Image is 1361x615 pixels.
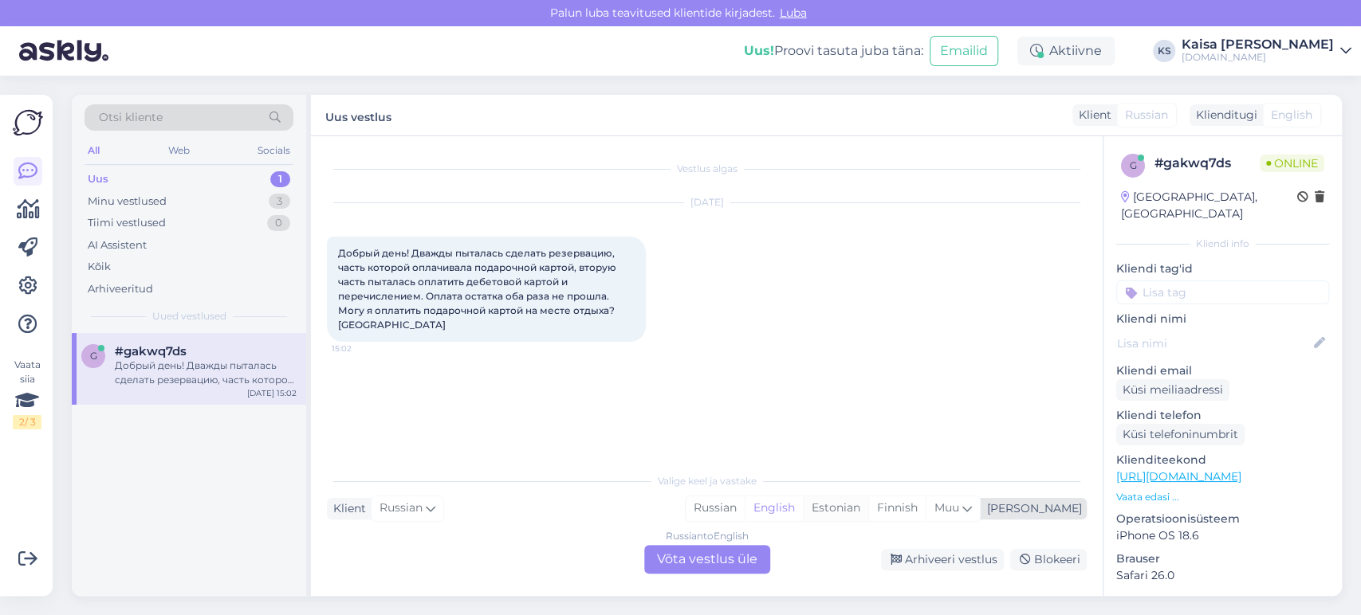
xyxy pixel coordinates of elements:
[327,500,366,517] div: Klient
[88,171,108,187] div: Uus
[1116,490,1329,504] p: Vaata edasi ...
[868,496,926,520] div: Finnish
[1271,107,1312,123] span: English
[775,6,812,20] span: Luba
[88,281,153,297] div: Arhiveeritud
[88,237,147,253] div: AI Assistent
[247,387,297,399] div: [DATE] 15:02
[1116,550,1329,567] p: Brauser
[380,499,423,517] span: Russian
[13,415,41,429] div: 2 / 3
[803,496,868,520] div: Estonian
[327,162,1087,176] div: Vestlus algas
[1117,335,1311,352] input: Lisa nimi
[327,195,1087,210] div: [DATE]
[981,500,1082,517] div: [PERSON_NAME]
[1116,424,1245,445] div: Küsi telefoninumbrit
[1182,38,1334,51] div: Kaisa [PERSON_NAME]
[1116,237,1329,251] div: Kliendi info
[1116,511,1329,527] p: Operatsioonisüsteem
[152,309,226,323] span: Uued vestlused
[1116,567,1329,584] p: Safari 26.0
[1182,51,1334,64] div: [DOMAIN_NAME]
[881,549,1004,570] div: Arhiveeri vestlus
[644,545,770,574] div: Võta vestlus üle
[1125,107,1168,123] span: Russian
[1182,38,1351,64] a: Kaisa [PERSON_NAME][DOMAIN_NAME]
[13,108,43,138] img: Askly Logo
[165,140,193,161] div: Web
[267,215,290,231] div: 0
[1116,527,1329,544] p: iPhone OS 18.6
[1116,260,1329,277] p: Kliendi tag'id
[1260,155,1324,172] span: Online
[1190,107,1257,123] div: Klienditugi
[99,109,163,126] span: Otsi kliente
[1153,40,1175,62] div: KS
[13,358,41,429] div: Vaata siia
[88,259,111,275] div: Kõik
[332,343,391,355] span: 15:02
[1017,37,1115,65] div: Aktiivne
[686,496,745,520] div: Russian
[1154,154,1260,173] div: # gakwq7ds
[744,41,923,61] div: Proovi tasuta juba täna:
[1116,469,1241,484] a: [URL][DOMAIN_NAME]
[270,171,290,187] div: 1
[1116,311,1329,327] p: Kliendi nimi
[745,496,803,520] div: English
[930,36,998,66] button: Emailid
[90,350,97,362] span: g
[666,529,749,543] div: Russian to English
[1072,107,1111,123] div: Klient
[1116,362,1329,379] p: Kliendi email
[1116,379,1229,401] div: Küsi meiliaadressi
[115,358,297,387] div: Добрый день! Дважды пыталась сделать резервацию, часть которой оплачивала подарочной картой, втор...
[269,194,290,210] div: 3
[85,140,103,161] div: All
[1130,159,1137,171] span: g
[1116,280,1329,304] input: Lisa tag
[934,500,959,515] span: Muu
[325,104,391,126] label: Uus vestlus
[115,344,187,358] span: #gakwq7ds
[1010,549,1087,570] div: Blokeeri
[1116,407,1329,424] p: Kliendi telefon
[88,194,167,210] div: Minu vestlused
[88,215,166,231] div: Tiimi vestlused
[1121,189,1297,222] div: [GEOGRAPHIC_DATA], [GEOGRAPHIC_DATA]
[327,474,1087,488] div: Valige keel ja vastake
[1116,452,1329,468] p: Klienditeekond
[338,247,619,331] span: Добрый день! Дважды пыталась сделать резервацию, часть которой оплачивала подарочной картой, втор...
[254,140,293,161] div: Socials
[744,43,774,58] b: Uus!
